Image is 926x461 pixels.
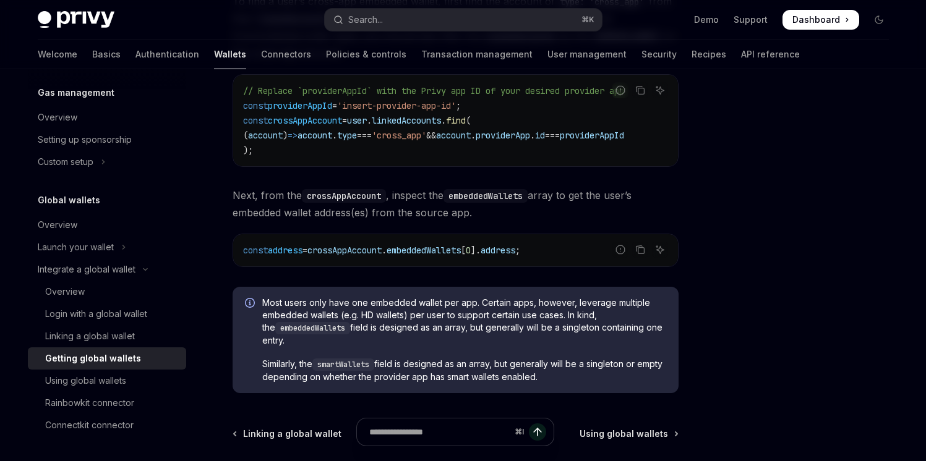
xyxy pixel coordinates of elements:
img: dark logo [38,11,114,28]
span: account [248,130,283,141]
div: Linking a global wallet [45,329,135,344]
span: providerApp [476,130,530,141]
button: Send message [529,423,546,441]
a: Welcome [38,40,77,69]
a: Setting up sponsorship [28,129,186,151]
span: 0 [466,245,471,256]
div: Connectkit connector [45,418,134,433]
span: = [332,100,337,111]
span: 'insert-provider-app-id' [337,100,456,111]
span: . [332,130,337,141]
a: Wallets [214,40,246,69]
div: Launch your wallet [38,240,114,255]
span: ]. [471,245,481,256]
span: ( [243,130,248,141]
span: providerAppId [268,100,332,111]
span: . [471,130,476,141]
a: Getting global wallets [28,347,186,370]
button: Toggle Custom setup section [28,151,186,173]
a: Overview [28,281,186,303]
span: Similarly, the field is designed as an array, but generally will be a singleton or empty dependin... [262,358,666,383]
a: Recipes [692,40,726,69]
a: Transaction management [421,40,533,69]
div: Rainbowkit connector [45,395,134,410]
a: Overview [28,106,186,129]
span: = [302,245,307,256]
span: // Replace `providerAppId` with the Privy app ID of your desired provider app [243,85,624,96]
button: Ask AI [652,242,668,258]
a: API reference [741,40,800,69]
span: Most users only have one embedded wallet per app. Certain apps, however, leverage multiple embedd... [262,297,666,347]
code: crossAppAccount [302,189,386,203]
div: Custom setup [38,154,93,169]
a: Security [641,40,677,69]
button: Toggle Integrate a global wallet section [28,258,186,281]
span: account [298,130,332,141]
span: . [530,130,535,141]
span: ); [243,145,253,156]
span: === [357,130,372,141]
span: const [243,245,268,256]
span: ) [283,130,288,141]
span: embeddedWallets [387,245,461,256]
a: Connectkit connector [28,414,186,436]
span: . [382,245,387,256]
div: Login with a global wallet [45,307,147,321]
a: Login with a global wallet [28,303,186,325]
span: address [481,245,515,256]
div: Integrate a global wallet [38,262,135,277]
button: Ask AI [652,82,668,98]
button: Toggle dark mode [869,10,889,30]
div: Search... [348,12,383,27]
span: . [367,115,372,126]
span: crossAppAccount [307,245,382,256]
div: Overview [45,284,85,299]
a: Demo [694,14,719,26]
a: Using global wallets [28,370,186,392]
a: Overview [28,214,186,236]
span: ; [515,245,520,256]
button: Report incorrect code [612,82,628,98]
span: linkedAccounts [372,115,441,126]
span: ; [456,100,461,111]
code: embeddedWallets [444,189,528,203]
button: Toggle Launch your wallet section [28,236,186,258]
svg: Info [245,298,257,310]
span: id [535,130,545,141]
span: address [268,245,302,256]
input: Ask a question... [369,418,510,446]
h5: Global wallets [38,193,100,208]
span: const [243,100,268,111]
div: Getting global wallets [45,351,141,366]
a: User management [547,40,627,69]
div: Overview [38,218,77,232]
span: providerAppId [560,130,624,141]
button: Copy the contents from the code block [632,82,648,98]
a: Dashboard [782,10,859,30]
span: user [347,115,367,126]
span: === [545,130,560,141]
span: ⌘ K [581,15,594,25]
span: [ [461,245,466,256]
a: Rainbowkit connector [28,392,186,414]
a: Linking a global wallet [28,325,186,347]
a: Basics [92,40,121,69]
code: smartWallets [312,358,374,371]
span: find [446,115,466,126]
span: && [426,130,436,141]
span: type [337,130,357,141]
div: Setting up sponsorship [38,132,132,147]
span: account [436,130,471,141]
a: Connectors [261,40,311,69]
button: Open search [325,9,602,31]
code: embeddedWallets [275,322,350,334]
span: const [243,115,268,126]
span: 'cross_app' [372,130,426,141]
button: Copy the contents from the code block [632,242,648,258]
span: crossAppAccount [268,115,342,126]
a: Support [734,14,768,26]
div: Using global wallets [45,373,126,388]
span: . [441,115,446,126]
h5: Gas management [38,85,114,100]
a: Policies & controls [326,40,406,69]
